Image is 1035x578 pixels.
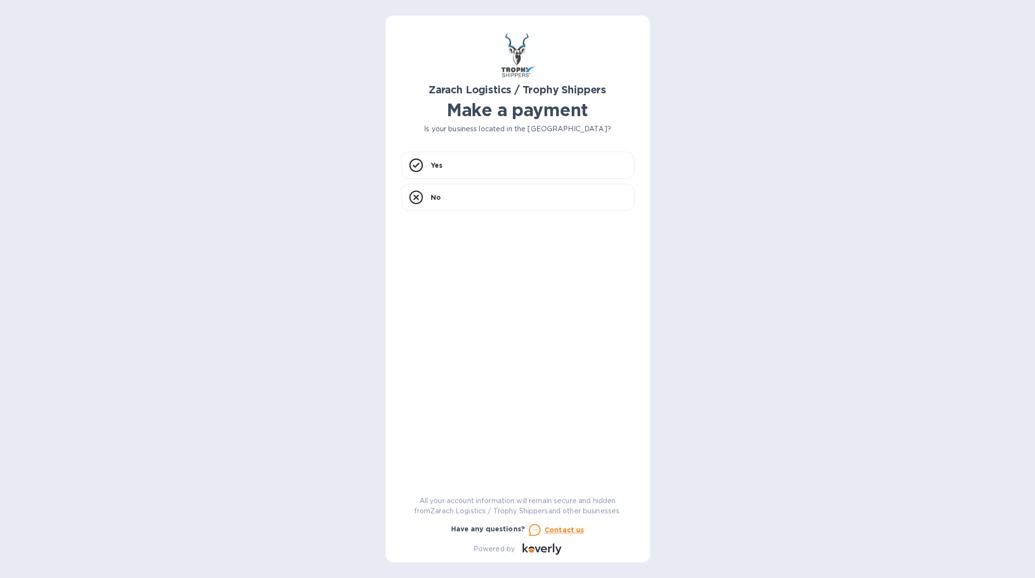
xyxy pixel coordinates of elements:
[431,193,441,202] p: No
[451,525,526,533] b: Have any questions?
[544,526,584,534] u: Contact us
[401,124,634,134] p: Is your business located in the [GEOGRAPHIC_DATA]?
[401,496,634,516] p: All your account information will remain secure and hidden from Zarach Logistics / Trophy Shipper...
[474,544,515,554] p: Powered by
[401,100,634,120] h1: Make a payment
[429,84,606,96] b: Zarach Logistics / Trophy Shippers
[431,160,442,170] p: Yes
